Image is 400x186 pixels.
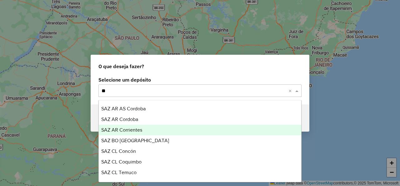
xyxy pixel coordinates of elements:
[101,148,136,154] span: SAZ CL Concón
[98,76,302,83] label: Selecione um depósito
[101,127,142,133] span: SAZ AR Corrientes
[288,87,294,94] span: Clear all
[98,100,302,182] ng-dropdown-panel: Options list
[98,63,144,70] span: O que deseja fazer?
[101,159,142,164] span: SAZ CL Coquimbo
[101,170,137,175] span: SAZ CL Temuco
[101,138,169,143] span: SAZ BO [GEOGRAPHIC_DATA]
[101,117,138,122] span: SAZ AR Cordoba
[101,106,146,111] span: SAZ AR AS Cordoba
